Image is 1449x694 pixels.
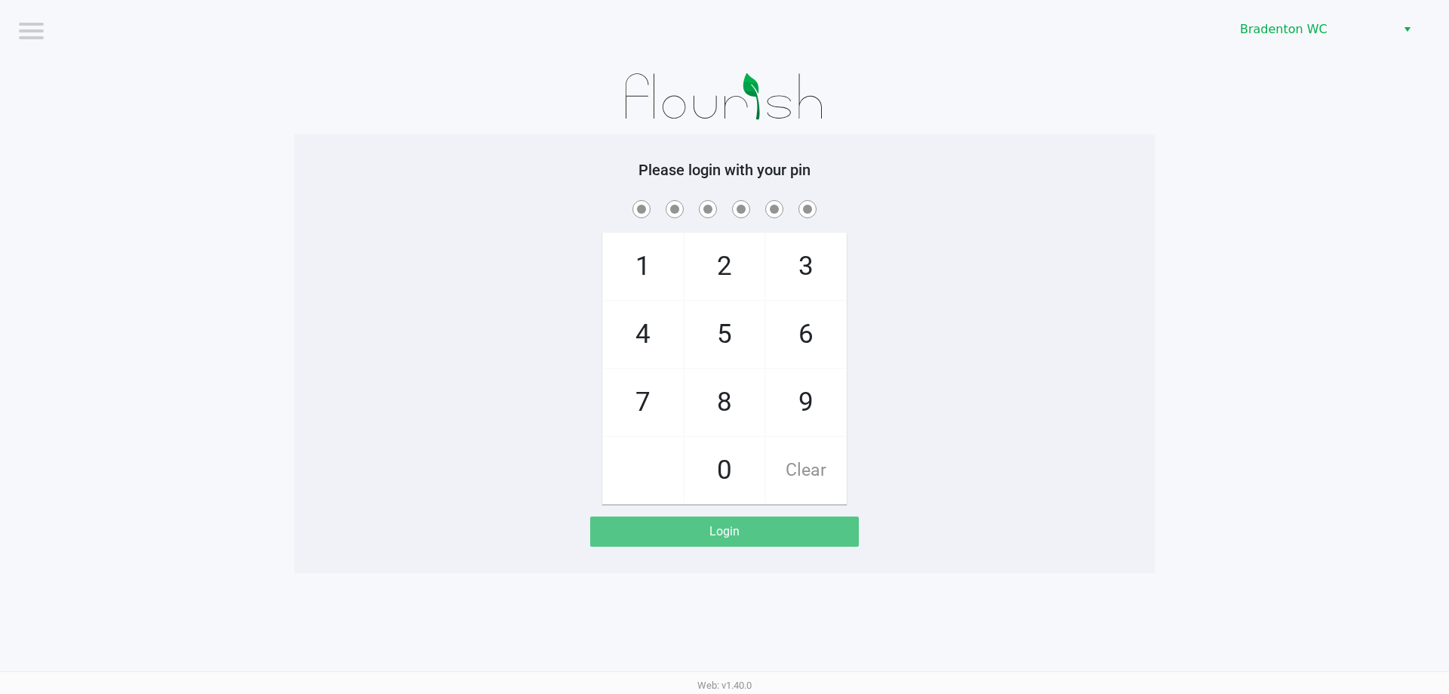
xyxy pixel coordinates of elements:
button: Select [1396,16,1418,43]
span: 0 [685,437,764,504]
span: 9 [766,369,846,436]
span: 2 [685,233,764,300]
span: 4 [603,301,683,368]
span: 3 [766,233,846,300]
span: 6 [766,301,846,368]
h5: Please login with your pin [306,161,1143,179]
span: 5 [685,301,764,368]
span: Web: v1.40.0 [697,680,752,691]
span: Clear [766,437,846,504]
span: 8 [685,369,764,436]
span: Bradenton WC [1240,20,1387,39]
span: 1 [603,233,683,300]
span: 7 [603,369,683,436]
